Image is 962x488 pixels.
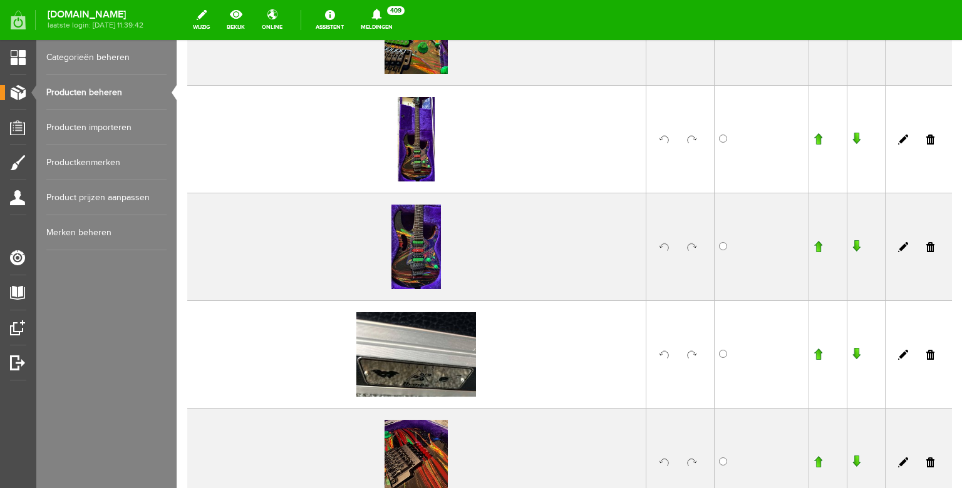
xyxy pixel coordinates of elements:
[46,40,167,75] a: Categorieën beheren
[721,417,732,427] a: Bewerken
[48,22,143,29] span: laatste login: [DATE] 11:39:42
[721,310,732,320] a: Bewerken
[750,94,758,104] a: Verwijderen
[46,110,167,145] a: Producten importeren
[750,310,758,320] a: Verwijderen
[221,57,258,141] img: 541236796-1494579078444868-7342250287467159534-n.jpg
[750,417,758,427] a: Verwijderen
[308,6,351,34] a: Assistent
[215,165,264,249] img: 541144701-1339533417904465-533077182132058516-n.jpg
[46,180,167,215] a: Product prijzen aanpassen
[180,272,300,357] img: 551032838-784052907855781-70202104085547055-n.jpg
[254,6,290,34] a: online
[46,145,167,180] a: Productkenmerken
[46,215,167,250] a: Merken beheren
[219,6,252,34] a: bekijk
[387,6,405,15] span: 409
[185,6,217,34] a: wijzig
[750,202,758,212] a: Verwijderen
[721,94,732,104] a: Bewerken
[208,380,272,464] img: 550893812-1607955623511899-6074309068665223097-n.jpg
[721,202,732,212] a: Bewerken
[353,6,400,34] a: Meldingen409
[46,75,167,110] a: Producten beheren
[48,11,143,18] strong: [DOMAIN_NAME]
